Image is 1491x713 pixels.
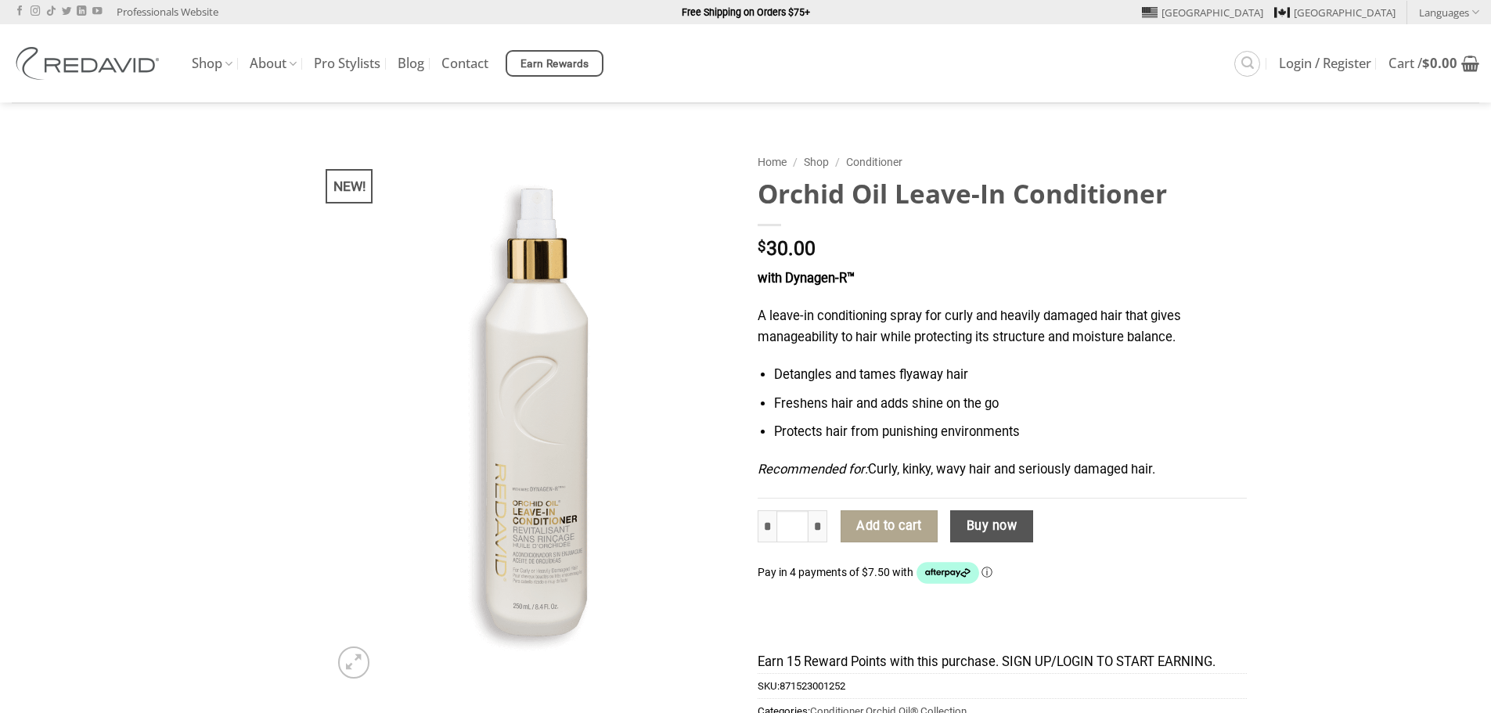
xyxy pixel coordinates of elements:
[77,6,86,17] a: Follow on LinkedIn
[1419,1,1479,23] a: Languages
[758,156,787,168] a: Home
[506,50,603,77] a: Earn Rewards
[15,6,24,17] a: Follow on Facebook
[338,646,369,678] a: Zoom
[774,365,1246,386] li: Detangles and tames flyaway hair
[774,394,1246,415] li: Freshens hair and adds shine on the go
[846,156,902,168] a: Conditioner
[950,510,1032,543] button: Buy now
[758,566,916,578] span: Pay in 4 payments of $7.50 with
[46,6,56,17] a: Follow on TikTok
[682,6,810,18] strong: Free Shipping on Orders $75+
[804,156,829,168] a: Shop
[758,177,1247,211] h1: Orchid Oil Leave-In Conditioner
[1388,57,1457,70] span: Cart /
[1422,54,1457,72] bdi: 0.00
[1279,49,1371,77] a: Login / Register
[780,680,845,692] span: 871523001252
[758,153,1247,171] nav: Breadcrumb
[758,271,855,286] strong: with Dynagen-R™
[1279,57,1371,70] span: Login / Register
[758,652,1247,673] div: Earn 15 Reward Points with this purchase. SIGN UP/LOGIN TO START EARNING.
[31,6,40,17] a: Follow on Instagram
[774,422,1246,443] li: Protects hair from punishing environments
[981,566,992,578] a: Information - Opens a dialog
[841,510,938,543] button: Add to cart
[835,156,840,168] span: /
[12,47,168,80] img: REDAVID Salon Products | United States
[192,49,232,79] a: Shop
[92,6,102,17] a: Follow on YouTube
[776,510,809,543] input: Product quantity
[1274,1,1396,24] a: [GEOGRAPHIC_DATA]
[329,146,734,686] img: REDAVID Orchid Oil Leave-In Conditioner
[314,49,380,77] a: Pro Stylists
[793,156,798,168] span: /
[758,237,816,260] bdi: 30.00
[758,673,1247,698] span: SKU:
[398,49,424,77] a: Blog
[758,510,776,543] input: Reduce quantity of Orchid Oil Leave-In Conditioner
[62,6,71,17] a: Follow on Twitter
[758,459,1247,481] p: Curly, kinky, wavy hair and seriously damaged hair.
[441,49,488,77] a: Contact
[809,510,827,543] input: Increase quantity of Orchid Oil Leave-In Conditioner
[758,306,1247,347] p: A leave-in conditioning spray for curly and heavily damaged hair that gives manageability to hair...
[1234,51,1260,77] a: Search
[250,49,297,79] a: About
[1422,54,1430,72] span: $
[520,56,589,73] span: Earn Rewards
[1142,1,1263,24] a: [GEOGRAPHIC_DATA]
[758,239,766,254] span: $
[1388,46,1479,81] a: View cart
[758,462,868,477] em: Recommended for:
